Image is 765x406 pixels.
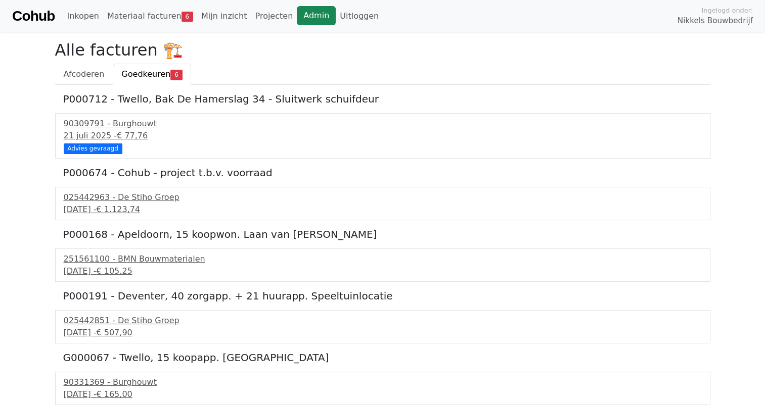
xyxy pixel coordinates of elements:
h2: Alle facturen 🏗️ [55,40,710,60]
div: [DATE] - [64,265,702,277]
a: 025442963 - De Stiho Groep[DATE] -€ 1.123,74 [64,191,702,216]
span: Goedkeuren [121,69,170,79]
span: 6 [182,12,193,22]
a: Mijn inzicht [197,6,251,26]
span: Nikkels Bouwbedrijf [678,15,753,27]
span: 6 [170,70,182,80]
div: [DATE] - [64,327,702,339]
span: Ingelogd onder: [701,6,753,15]
div: Advies gevraagd [64,143,122,154]
div: 21 juli 2025 - [64,130,702,142]
a: 90309791 - Burghouwt21 juli 2025 -€ 77,76 Advies gevraagd [64,118,702,153]
a: 025442851 - De Stiho Groep[DATE] -€ 507,90 [64,315,702,339]
a: 251561100 - BMN Bouwmaterialen[DATE] -€ 105,25 [64,253,702,277]
div: [DATE] - [64,204,702,216]
h5: G000067 - Twello, 15 koopapp. [GEOGRAPHIC_DATA] [63,351,702,364]
h5: P000168 - Apeldoorn, 15 koopwon. Laan van [PERSON_NAME] [63,228,702,240]
div: 251561100 - BMN Bouwmaterialen [64,253,702,265]
h5: P000712 - Twello, Bak De Hamerslag 34 - Sluitwerk schuifdeur [63,93,702,105]
span: € 165,00 [96,389,132,399]
a: Uitloggen [336,6,383,26]
a: Inkopen [63,6,103,26]
div: [DATE] - [64,388,702,400]
div: 025442963 - De Stiho Groep [64,191,702,204]
span: Afcoderen [64,69,105,79]
a: Cohub [12,4,55,28]
span: € 105,25 [96,266,132,276]
div: 90309791 - Burghouwt [64,118,702,130]
span: € 507,90 [96,328,132,337]
h5: P000191 - Deventer, 40 zorgapp. + 21 huurapp. Speeltuinlocatie [63,290,702,302]
h5: P000674 - Cohub - project t.b.v. voorraad [63,167,702,179]
span: € 77,76 [117,131,148,140]
a: Materiaal facturen6 [103,6,197,26]
div: 90331369 - Burghouwt [64,376,702,388]
span: € 1.123,74 [96,205,140,214]
a: Admin [297,6,336,25]
a: Goedkeuren6 [113,64,191,85]
a: 90331369 - Burghouwt[DATE] -€ 165,00 [64,376,702,400]
a: Afcoderen [55,64,113,85]
div: 025442851 - De Stiho Groep [64,315,702,327]
a: Projecten [251,6,297,26]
